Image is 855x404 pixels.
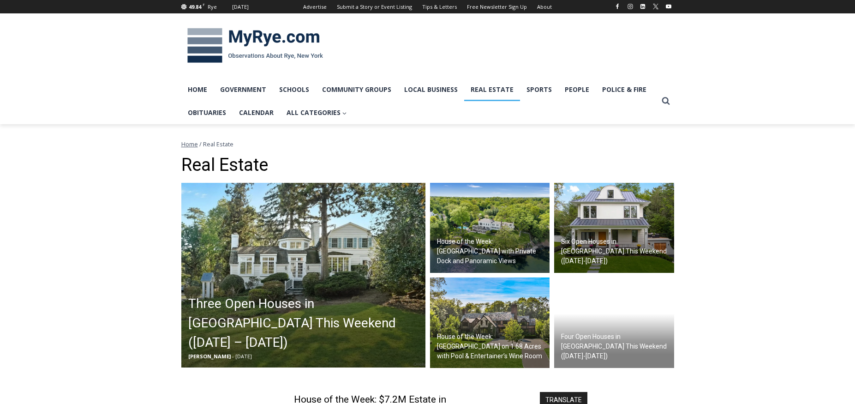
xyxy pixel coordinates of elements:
a: Police & Fire [596,78,653,101]
span: F [203,2,205,7]
h2: House of the Week: [GEOGRAPHIC_DATA] on 1.68 Acres with Pool & Entertainer’s Wine Room [437,332,548,361]
a: Government [214,78,273,101]
span: Real Estate [203,140,233,148]
a: Instagram [625,1,636,12]
a: X [650,1,661,12]
span: [DATE] [235,353,252,360]
span: [PERSON_NAME] [188,353,231,360]
img: 14 Mendota Avenue, Rye [554,277,674,368]
a: Home [181,140,198,148]
a: Home [181,78,214,101]
a: House of the Week: [GEOGRAPHIC_DATA] on 1.68 Acres with Pool & Entertainer’s Wine Room [430,277,550,368]
h2: House of the Week: [GEOGRAPHIC_DATA] with Private Dock and Panoramic Views [437,237,548,266]
h2: Six Open Houses in [GEOGRAPHIC_DATA] This Weekend ([DATE]-[DATE]) [561,237,672,266]
a: Four Open Houses in [GEOGRAPHIC_DATA] This Weekend ([DATE]-[DATE]) [554,277,674,368]
img: 36 Alden Road, Greenwich [430,277,550,368]
a: People [558,78,596,101]
a: All Categories [280,101,353,124]
h1: Real Estate [181,155,674,176]
a: Linkedin [637,1,648,12]
div: Rye [208,3,217,11]
img: 162 Kirby Lane, Rye [181,183,425,368]
nav: Primary Navigation [181,78,658,125]
a: Obituaries [181,101,233,124]
img: MyRye.com [181,22,329,70]
div: [DATE] [232,3,249,11]
a: Schools [273,78,316,101]
nav: Breadcrumbs [181,139,674,149]
a: Six Open Houses in [GEOGRAPHIC_DATA] This Weekend ([DATE]-[DATE]) [554,183,674,273]
a: House of the Week: [GEOGRAPHIC_DATA] with Private Dock and Panoramic Views [430,183,550,273]
button: View Search Form [658,93,674,109]
span: 49.84 [189,3,201,10]
a: Local Business [398,78,464,101]
a: YouTube [663,1,674,12]
a: Real Estate [464,78,520,101]
a: Calendar [233,101,280,124]
img: 3 Overdale Road, Rye [554,183,674,273]
a: Three Open Houses in [GEOGRAPHIC_DATA] This Weekend ([DATE] – [DATE]) [PERSON_NAME] - [DATE] [181,183,425,368]
h2: Three Open Houses in [GEOGRAPHIC_DATA] This Weekend ([DATE] – [DATE]) [188,294,423,352]
img: 13 Kirby Lane, Rye [430,183,550,273]
span: / [199,140,202,148]
h2: Four Open Houses in [GEOGRAPHIC_DATA] This Weekend ([DATE]-[DATE]) [561,332,672,361]
a: Sports [520,78,558,101]
span: - [232,353,234,360]
span: All Categories [287,108,347,118]
a: Community Groups [316,78,398,101]
a: Facebook [612,1,623,12]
